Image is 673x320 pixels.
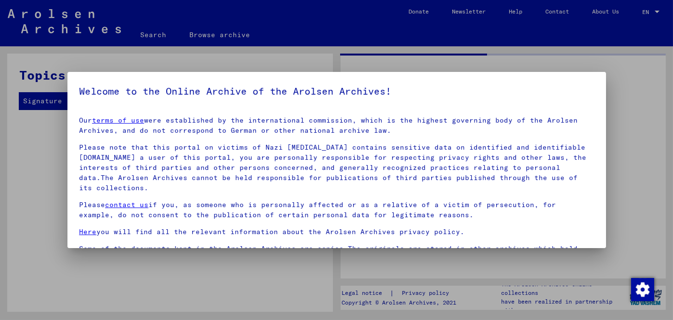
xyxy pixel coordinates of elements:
[79,227,96,236] a: Here
[79,115,594,136] p: Our were established by the international commission, which is the highest governing body of the ...
[92,116,144,125] a: terms of use
[79,83,594,99] h5: Welcome to the Online Archive of the Arolsen Archives!
[631,278,654,301] img: Change consent
[79,227,594,237] p: you will find all the relevant information about the Arolsen Archives privacy policy.
[105,200,148,209] a: contact us
[79,244,594,274] p: Some of the documents kept in the Arolsen Archives are copies.The originals are stored in other a...
[79,200,594,220] p: Please if you, as someone who is personally affected or as a relative of a victim of persecution,...
[79,142,594,193] p: Please note that this portal on victims of Nazi [MEDICAL_DATA] contains sensitive data on identif...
